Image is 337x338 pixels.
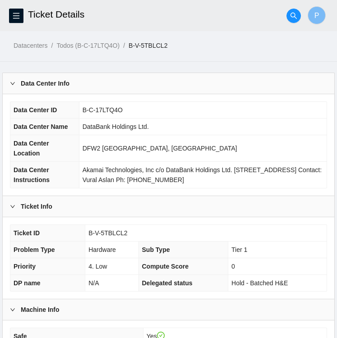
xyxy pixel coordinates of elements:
[14,263,36,270] span: Priority
[231,279,288,287] span: Hold - Batched H&E
[14,123,68,130] span: Data Center Name
[129,42,167,49] a: B-V-5TBLCL2
[10,307,15,312] span: right
[286,9,301,23] button: search
[21,78,69,88] b: Data Center Info
[14,279,41,287] span: DP name
[88,279,99,287] span: N/A
[88,229,127,237] span: B-V-5TBLCL2
[83,166,322,183] span: Akamai Technologies, Inc c/o DataBank Holdings Ltd. [STREET_ADDRESS] Contact: Vural Aslan Ph: [PH...
[314,10,319,21] span: P
[14,246,55,253] span: Problem Type
[88,263,107,270] span: 4. Low
[88,246,116,253] span: Hardware
[10,81,15,86] span: right
[14,42,47,49] a: Datacenters
[3,196,334,217] div: Ticket Info
[308,6,326,24] button: P
[14,106,57,114] span: Data Center ID
[3,73,334,94] div: Data Center Info
[142,263,189,270] span: Compute Score
[10,204,15,209] span: right
[142,279,193,287] span: Delegated status
[51,42,53,49] span: /
[21,305,60,315] b: Machine Info
[3,299,334,320] div: Machine Info
[83,145,237,152] span: DFW2 [GEOGRAPHIC_DATA], [GEOGRAPHIC_DATA]
[9,12,23,19] span: menu
[142,246,170,253] span: Sub Type
[287,12,300,19] span: search
[231,246,247,253] span: Tier 1
[231,263,235,270] span: 0
[14,166,50,183] span: Data Center Instructions
[14,229,40,237] span: Ticket ID
[9,9,23,23] button: menu
[21,201,52,211] b: Ticket Info
[14,140,49,157] span: Data Center Location
[83,106,123,114] span: B-C-17LTQ4O
[123,42,125,49] span: /
[56,42,120,49] a: Todos (B-C-17LTQ4O)
[83,123,149,130] span: DataBank Holdings Ltd.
